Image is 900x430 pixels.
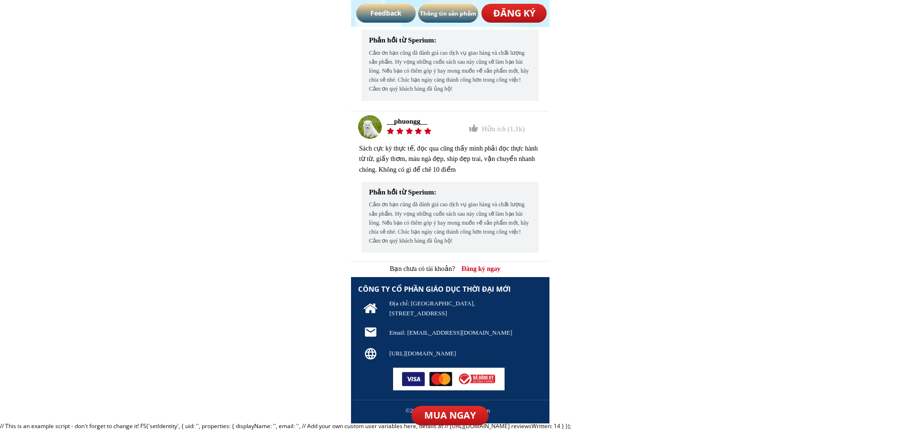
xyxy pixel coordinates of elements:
h3: Sách cực kỳ thực tế, đọc qua cũng thấy mình phải đọc thực hành từ từ, giấy thơm, màu ngà đẹp, shi... [359,143,543,175]
p: ĐĂNG KÝ [481,4,547,23]
p: MUA NGAY [411,406,488,425]
h3: Phản hồi từ Sperium: [369,34,463,46]
h3: Cảm ơn bạn cũng đã đánh giá cao dịch vụ giao hàng và chất lượng sản phẩm. Hy vọng những cuốn sách... [369,200,532,245]
h3: Địa chỉ: [GEOGRAPHIC_DATA], [STREET_ADDRESS] [389,299,530,319]
the_id_that_you_use_in_your_app_for_this: ', properties: { displayName: ' [197,422,571,430]
h3: __phuongg__ [387,116,481,127]
display_name_here: ', email: ' [274,422,571,430]
email_here: ', // Add your own custom user variables here, details at // [URL][DOMAIN_NAME] reviewsWritten: 1... [298,422,571,430]
h3: Email: [EMAIL_ADDRESS][DOMAIN_NAME] [389,328,530,338]
h3: CÔNG TY CỔ PHẦN GIÁO DỤC THỜI ĐẠI MỚI [358,283,536,295]
h3: Phản hồi từ Sperium: [369,186,463,198]
p: Feedback [356,4,416,23]
h3: Hữu ích (1,1k) [482,123,576,135]
h3: Bạn chưa có tài khoản? [384,264,461,274]
h3: [URL][DOMAIN_NAME] [389,349,530,359]
h3: Đăng ký ngay [443,264,518,274]
h3: Cảm ơn bạn cũng đã đánh giá cao dịch vụ giao hàng và chất lượng sản phẩm. Hy vọng những cuốn sách... [369,49,532,94]
h3: ©2024 Allrights reserved Sperium [377,406,519,416]
p: Thông tin sản phẩm [418,4,478,23]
